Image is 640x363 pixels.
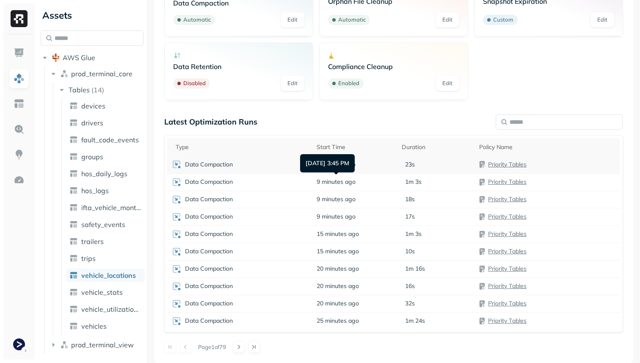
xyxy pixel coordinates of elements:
[185,230,233,238] p: Data Compaction
[66,116,145,130] a: drivers
[493,16,513,24] p: Custom
[81,136,139,144] span: fault_code_events
[69,169,78,178] img: table
[300,154,355,172] div: [DATE] 3:45 PM
[405,317,425,325] p: 1m 24s
[66,302,145,316] a: vehicle_utilization_day
[281,12,304,28] a: Edit
[66,252,145,265] a: trips
[66,201,145,214] a: ifta_vehicle_months
[63,53,95,62] span: AWS Glue
[185,213,233,221] p: Data Compaction
[317,247,359,255] span: 15 minutes ago
[81,102,105,110] span: devices
[173,62,304,71] p: Data Retention
[185,282,233,290] p: Data Compaction
[488,213,527,220] a: Priority Tables
[66,269,145,282] a: vehicle_locations
[81,305,141,313] span: vehicle_utilization_day
[14,175,25,186] img: Optimization
[66,99,145,113] a: devices
[81,322,107,330] span: vehicles
[49,338,144,352] button: prod_terminal_view
[69,305,78,313] img: table
[405,247,415,255] p: 10s
[11,10,28,27] img: Ryft
[66,150,145,163] a: groups
[14,149,25,160] img: Insights
[81,271,136,280] span: vehicle_locations
[69,152,78,161] img: table
[69,237,78,246] img: table
[317,195,356,203] span: 9 minutes ago
[590,12,614,28] a: Edit
[91,86,104,94] p: ( 14 )
[185,178,233,186] p: Data Compaction
[317,282,359,290] span: 20 minutes ago
[402,143,471,151] div: Duration
[183,79,206,88] p: Disabled
[81,119,103,127] span: drivers
[66,319,145,333] a: vehicles
[405,161,415,169] p: 23s
[69,254,78,263] img: table
[14,98,25,109] img: Asset Explorer
[317,213,356,221] span: 9 minutes ago
[66,285,145,299] a: vehicle_stats
[317,265,359,273] span: 20 minutes ago
[185,195,233,203] p: Data Compaction
[488,195,527,203] a: Priority Tables
[488,299,527,307] a: Priority Tables
[164,117,257,127] p: Latest Optimization Runs
[317,299,359,308] span: 20 minutes ago
[69,322,78,330] img: table
[69,203,78,212] img: table
[14,73,25,84] img: Assets
[41,51,143,64] button: AWS Glue
[49,67,144,80] button: prod_terminal_core
[58,83,144,97] button: Tables(14)
[405,178,422,186] p: 1m 3s
[81,203,141,212] span: ifta_vehicle_months
[488,161,527,168] a: Priority Tables
[71,341,134,349] span: prod_terminal_view
[81,152,103,161] span: groups
[405,282,415,290] p: 16s
[185,299,233,308] p: Data Compaction
[183,16,211,24] p: Automatic
[176,143,308,151] div: Type
[69,271,78,280] img: table
[479,143,616,151] div: Policy Name
[488,230,527,238] a: Priority Tables
[81,186,109,195] span: hos_logs
[338,79,359,88] p: Enabled
[41,8,143,22] div: Assets
[14,47,25,58] img: Dashboard
[338,16,366,24] p: Automatic
[69,186,78,195] img: table
[185,247,233,255] p: Data Compaction
[52,53,60,62] img: root
[66,167,145,180] a: hos_daily_logs
[436,76,459,91] a: Edit
[405,195,415,203] p: 18s
[405,230,422,238] p: 1m 3s
[488,317,527,324] a: Priority Tables
[185,265,233,273] p: Data Compaction
[81,169,127,178] span: hos_daily_logs
[71,69,132,78] span: prod_terminal_core
[69,86,90,94] span: Tables
[66,218,145,231] a: safety_events
[66,133,145,147] a: fault_code_events
[69,288,78,296] img: table
[66,235,145,248] a: trailers
[185,317,233,325] p: Data Compaction
[69,220,78,229] img: table
[317,317,359,325] span: 25 minutes ago
[185,161,233,169] p: Data Compaction
[488,282,527,290] a: Priority Tables
[328,62,459,71] p: Compliance Cleanup
[405,213,415,221] p: 17s
[60,341,69,349] img: namespace
[436,12,459,28] a: Edit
